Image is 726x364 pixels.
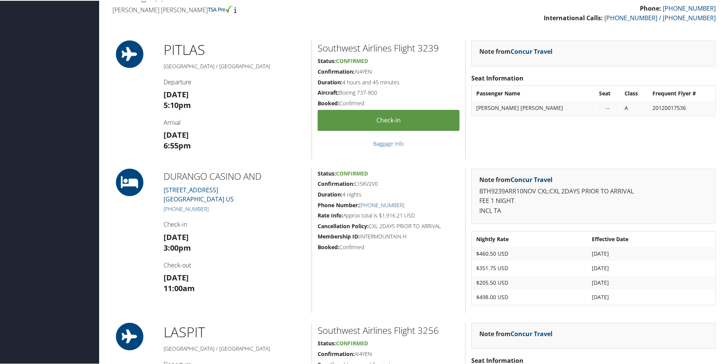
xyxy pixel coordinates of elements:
[164,185,234,203] a: [STREET_ADDRESS][GEOGRAPHIC_DATA] US
[318,190,459,198] h5: 4 nights
[472,290,587,303] td: $498.00 USD
[164,344,306,352] h5: [GEOGRAPHIC_DATA] / [GEOGRAPHIC_DATA]
[511,329,553,337] a: Concur Travel
[318,88,339,95] strong: Aircraft:
[621,100,648,114] td: A
[164,40,306,59] h1: PIT LAS
[112,5,408,13] h4: [PERSON_NAME] [PERSON_NAME]
[318,190,342,197] strong: Duration:
[471,73,524,82] strong: Seat Information
[318,56,336,64] strong: Status:
[479,175,553,183] strong: Note from
[164,260,306,269] h4: Check-out
[511,175,553,183] a: Concur Travel
[511,47,553,55] a: Concur Travel
[588,290,715,303] td: [DATE]
[164,118,306,126] h4: Arrival
[663,3,716,12] a: [PHONE_NUMBER]
[604,13,716,21] a: [PHONE_NUMBER] / [PHONE_NUMBER]
[164,272,189,282] strong: [DATE]
[318,211,343,218] strong: Rate Info:
[318,88,459,96] h5: Boeing 737-800
[472,100,594,114] td: [PERSON_NAME] [PERSON_NAME]
[479,47,553,55] strong: Note from
[318,109,459,130] a: Check-in
[471,356,524,364] strong: Seat Information
[472,261,587,274] td: $351.75 USD
[318,232,459,240] h5: INTERMOUNTAIN H
[318,78,459,85] h5: 4 hours and 45 minutes
[164,231,189,242] strong: [DATE]
[472,232,587,245] th: Nightly Rate
[649,100,715,114] td: 20120017536
[164,169,306,182] h2: DURANGO CASINO AND
[318,179,355,187] strong: Confirmation:
[621,86,648,100] th: Class
[373,139,404,147] a: Baggage Info
[544,13,603,21] strong: International Calls:
[318,67,459,75] h5: AI4YEN
[208,5,233,12] img: tsa-precheck.png
[318,243,459,250] h5: Confirmed
[318,179,459,187] h5: CI5KV2V0
[164,99,191,110] strong: 5:10pm
[318,99,339,106] strong: Booked:
[318,232,360,239] strong: Membership ID:
[649,86,715,100] th: Frequent Flyer #
[318,78,342,85] strong: Duration:
[588,246,715,260] td: [DATE]
[336,339,368,346] span: Confirmed
[164,77,306,85] h4: Departure
[318,350,355,357] strong: Confirmation:
[588,261,715,274] td: [DATE]
[164,129,189,139] strong: [DATE]
[164,242,191,252] strong: 3:00pm
[164,140,191,150] strong: 6:55pm
[479,329,553,337] strong: Note from
[318,222,369,229] strong: Cancellation Policy:
[472,246,587,260] td: $460.50 USD
[359,201,404,208] a: [PHONE_NUMBER]
[318,211,459,219] h5: Approx total is $1,916.21 USD
[318,201,359,208] strong: Phone Number:
[588,275,715,289] td: [DATE]
[588,232,715,245] th: Effective Date
[164,89,189,99] strong: [DATE]
[336,169,368,176] span: Confirmed
[164,205,209,212] a: [PHONE_NUMBER]
[318,323,459,336] h2: Southwest Airlines Flight 3256
[318,339,336,346] strong: Status:
[472,275,587,289] td: $205.50 USD
[318,41,459,54] h2: Southwest Airlines Flight 3239
[479,186,708,215] p: BTH9239ARR10NOV CXL:CXL 2DAYS PRIOR TO ARRIVAL FEE 1 NIGHT INCL TA
[318,99,459,106] h5: Confirmed
[472,86,594,100] th: Passenger Name
[164,62,306,69] h5: [GEOGRAPHIC_DATA] / [GEOGRAPHIC_DATA]
[318,243,339,250] strong: Booked:
[164,282,195,293] strong: 11:00am
[164,322,306,341] h1: LAS PIT
[595,86,620,100] th: Seat
[599,104,616,111] div: --
[318,67,355,74] strong: Confirmation:
[318,222,459,229] h5: CXL 2DAYS PRIOR TO ARRIVAL
[164,219,306,228] h4: Check-in
[640,3,661,12] strong: Phone:
[336,56,368,64] span: Confirmed
[318,169,336,176] strong: Status:
[318,350,459,357] h5: AI4YEN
